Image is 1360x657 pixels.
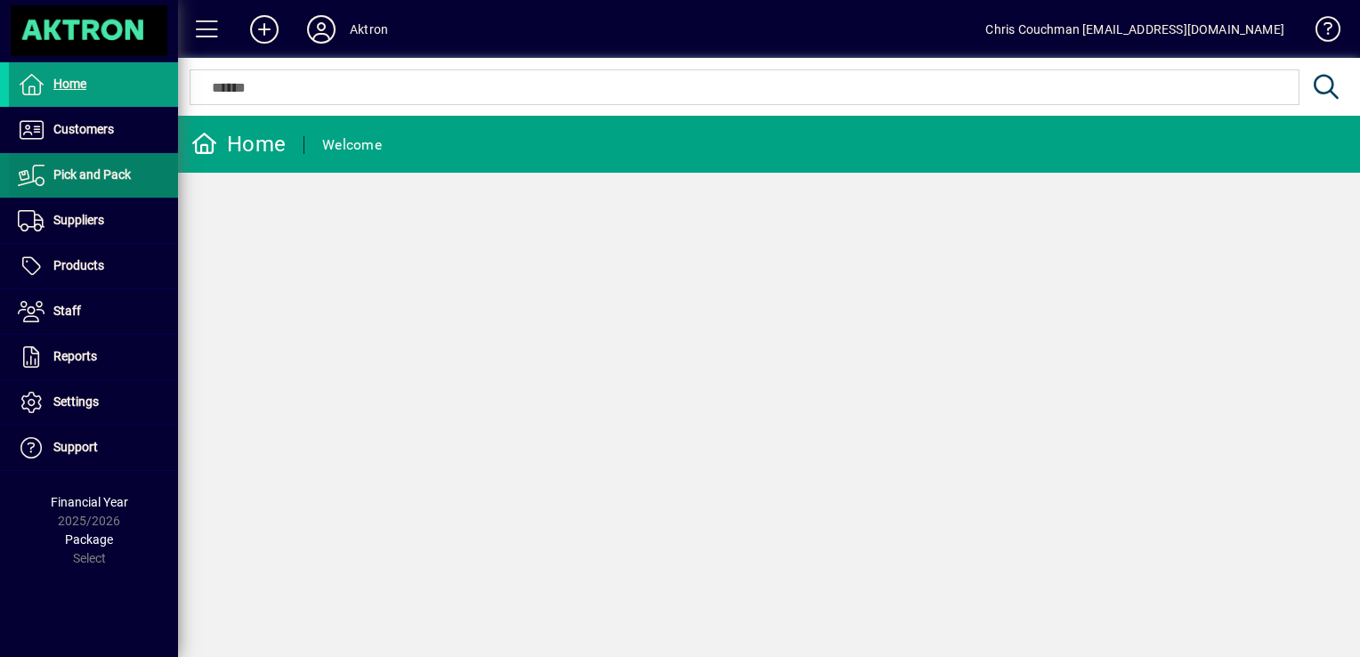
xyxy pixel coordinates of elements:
span: Package [65,532,113,547]
span: Staff [53,304,81,318]
div: Aktron [350,15,388,44]
div: Welcome [322,131,382,159]
div: Home [191,130,286,158]
button: Add [236,13,293,45]
button: Profile [293,13,350,45]
a: Settings [9,380,178,425]
span: Customers [53,122,114,136]
span: Reports [53,349,97,363]
span: Financial Year [51,495,128,509]
a: Staff [9,289,178,334]
span: Support [53,440,98,454]
a: Knowledge Base [1302,4,1338,61]
span: Products [53,258,104,272]
a: Pick and Pack [9,153,178,198]
a: Products [9,244,178,288]
div: Chris Couchman [EMAIL_ADDRESS][DOMAIN_NAME] [985,15,1284,44]
a: Reports [9,335,178,379]
a: Customers [9,108,178,152]
span: Settings [53,394,99,409]
a: Support [9,426,178,470]
a: Suppliers [9,199,178,243]
span: Suppliers [53,213,104,227]
span: Home [53,77,86,91]
span: Pick and Pack [53,167,131,182]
